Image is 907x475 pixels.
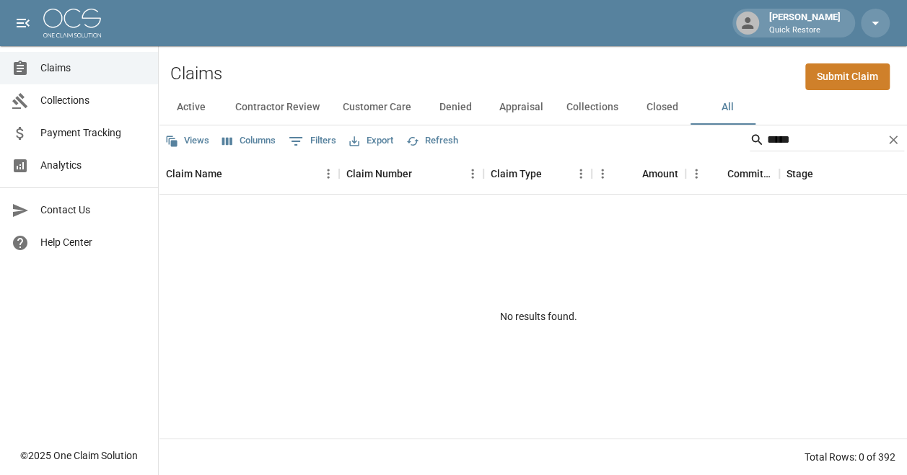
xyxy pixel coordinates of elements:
div: © 2025 One Claim Solution [20,448,138,463]
img: ocs-logo-white-transparent.png [43,9,101,37]
span: Payment Tracking [40,125,146,141]
div: Claim Name [159,154,339,194]
div: Search [750,128,904,154]
div: [PERSON_NAME] [763,10,846,36]
button: Menu [462,163,483,185]
button: Closed [630,90,695,125]
div: dynamic tabs [159,90,907,125]
div: Committed Amount [727,154,772,194]
span: Help Center [40,235,146,250]
div: Amount [642,154,678,194]
div: Claim Type [483,154,592,194]
div: Total Rows: 0 of 392 [805,450,895,464]
div: Committed Amount [685,154,779,194]
button: Sort [622,164,642,184]
span: Collections [40,93,146,108]
button: Active [159,90,224,125]
button: Refresh [403,130,462,152]
button: Sort [707,164,727,184]
button: Sort [222,164,242,184]
button: Customer Care [331,90,423,125]
button: Export [346,130,397,152]
div: Amount [592,154,685,194]
button: Select columns [219,130,279,152]
button: Sort [813,164,833,184]
span: Analytics [40,158,146,173]
p: Quick Restore [769,25,841,37]
div: Stage [786,154,813,194]
h2: Claims [170,63,222,84]
button: Menu [685,163,707,185]
button: Collections [555,90,630,125]
a: Submit Claim [805,63,890,90]
button: open drawer [9,9,38,37]
span: Claims [40,61,146,76]
button: Show filters [285,130,340,153]
div: Claim Name [166,154,222,194]
span: Contact Us [40,203,146,218]
div: Claim Type [491,154,542,194]
button: All [695,90,760,125]
div: Claim Number [339,154,483,194]
button: Appraisal [488,90,555,125]
button: Menu [592,163,613,185]
button: Denied [423,90,488,125]
button: Contractor Review [224,90,331,125]
button: Menu [317,163,339,185]
div: Claim Number [346,154,412,194]
button: Sort [412,164,432,184]
button: Menu [570,163,592,185]
button: Sort [542,164,562,184]
button: Views [162,130,213,152]
button: Clear [882,129,904,151]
